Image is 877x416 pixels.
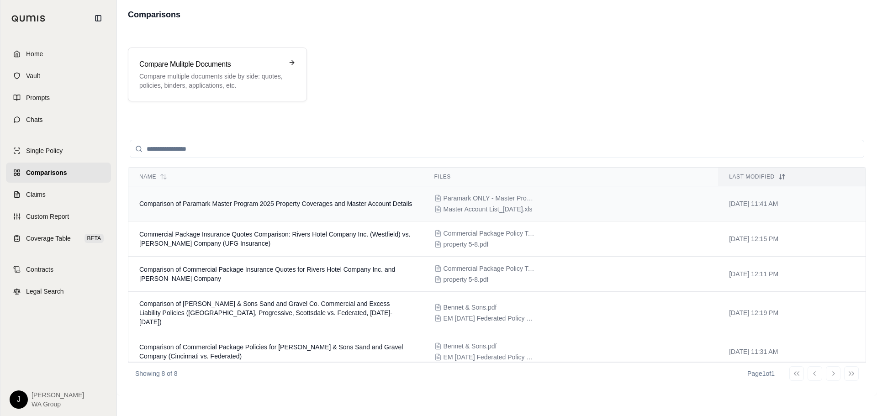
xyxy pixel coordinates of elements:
[718,257,866,292] td: [DATE] 12:11 PM
[26,115,43,124] span: Chats
[139,300,392,326] span: Comparison of Bennett & Sons Sand and Gravel Co. Commercial and Excess Liability Policies (Cincin...
[6,141,111,161] a: Single Policy
[139,266,395,282] span: Comparison of Commercial Package Insurance Quotes for Rivers Hotel Company Inc. and DF Countryman...
[444,353,535,362] span: EM 10-18-24 Federated Policy Dec Pages 2023 for 2025Ren.pdf
[6,44,111,64] a: Home
[444,275,489,284] span: property 5-8.pdf
[729,173,855,180] div: Last modified
[10,390,28,409] div: J
[444,229,535,238] span: Commercial Package Policy Test.pdf
[444,314,535,323] span: EM 10-18-24 Federated Policy Dec Pages 2023 for 2025Ren.pdf
[26,49,43,58] span: Home
[26,146,63,155] span: Single Policy
[26,93,50,102] span: Prompts
[718,221,866,257] td: [DATE] 12:15 PM
[718,292,866,334] td: [DATE] 12:19 PM
[444,194,535,203] span: Paramark ONLY - Master Program for 2025.xlsx
[6,88,111,108] a: Prompts
[444,205,533,214] span: Master Account List_9-5-25.xls
[6,281,111,301] a: Legal Search
[444,342,497,351] span: Bennet & Sons.pdf
[135,369,178,378] p: Showing 8 of 8
[6,228,111,248] a: Coverage TableBETA
[6,184,111,205] a: Claims
[423,168,719,186] th: Files
[444,240,489,249] span: property 5-8.pdf
[6,206,111,226] a: Custom Report
[26,71,40,80] span: Vault
[6,259,111,279] a: Contracts
[6,110,111,130] a: Chats
[139,343,403,360] span: Comparison of Commercial Package Policies for Bennett & Sons Sand and Gravel Company (Cincinnati ...
[11,15,46,22] img: Qumis Logo
[139,173,412,180] div: Name
[139,200,412,207] span: Comparison of Paramark Master Program 2025 Property Coverages and Master Account Details
[26,234,71,243] span: Coverage Table
[444,264,535,273] span: Commercial Package Policy Test.pdf
[26,168,67,177] span: Comparisons
[139,72,283,90] p: Compare multiple documents side by side: quotes, policies, binders, applications, etc.
[26,212,69,221] span: Custom Report
[32,390,84,400] span: [PERSON_NAME]
[26,190,46,199] span: Claims
[718,186,866,221] td: [DATE] 11:41 AM
[139,231,410,247] span: Commercial Package Insurance Quotes Comparison: Rivers Hotel Company Inc. (Westfield) vs. DF Coun...
[747,369,775,378] div: Page 1 of 1
[26,287,64,296] span: Legal Search
[6,66,111,86] a: Vault
[85,234,104,243] span: BETA
[91,11,106,26] button: Collapse sidebar
[128,8,180,21] h1: Comparisons
[32,400,84,409] span: WA Group
[139,59,283,70] h3: Compare Mulitple Documents
[6,163,111,183] a: Comparisons
[444,303,497,312] span: Bennet & Sons.pdf
[26,265,53,274] span: Contracts
[718,334,866,369] td: [DATE] 11:31 AM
